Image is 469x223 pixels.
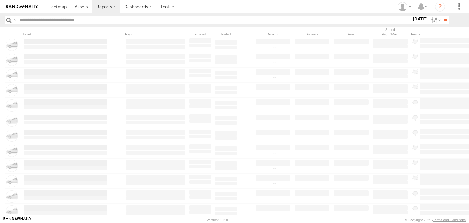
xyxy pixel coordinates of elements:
[255,32,291,36] div: Duration
[23,32,108,36] div: Asset
[189,32,212,36] div: Entered
[435,2,445,12] i: ?
[207,218,230,222] div: Version: 308.01
[333,32,369,36] div: Fuel
[214,32,238,36] div: Exited
[125,32,186,36] div: Rego
[13,16,18,24] label: Search Query
[6,5,38,9] img: rand-logo.svg
[3,217,31,223] a: Visit our Website
[405,218,466,222] div: © Copyright 2025 -
[412,16,429,22] label: [DATE]
[294,32,330,36] div: Distance
[429,16,442,24] label: Search Filter Options
[433,218,466,222] a: Terms and Conditions
[396,2,413,11] div: Zulema McIntosch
